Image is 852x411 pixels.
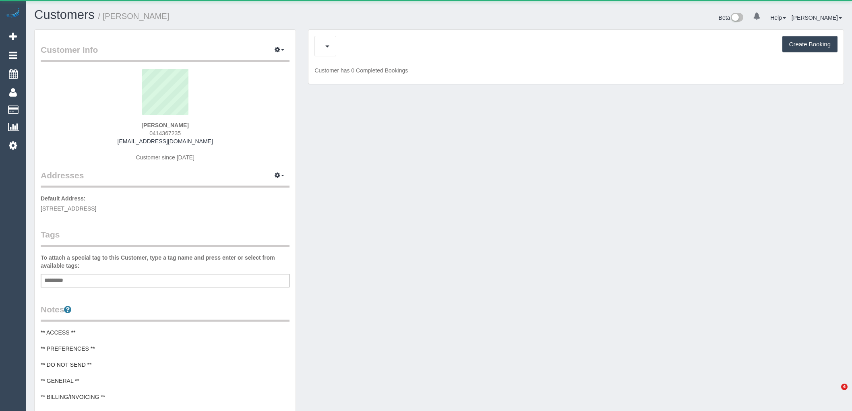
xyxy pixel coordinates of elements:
span: 0414367235 [149,130,181,136]
img: New interface [730,13,743,23]
span: 4 [841,384,848,390]
legend: Notes [41,304,290,322]
legend: Customer Info [41,44,290,62]
legend: Tags [41,229,290,247]
small: / [PERSON_NAME] [98,12,170,21]
span: Customer since [DATE] [136,154,194,161]
a: [EMAIL_ADDRESS][DOMAIN_NAME] [118,138,213,145]
span: [STREET_ADDRESS] [41,205,96,212]
iframe: Intercom live chat [825,384,844,403]
p: Customer has 0 Completed Bookings [314,66,838,74]
label: Default Address: [41,194,86,202]
a: Help [770,14,786,21]
a: Customers [34,8,95,22]
label: To attach a special tag to this Customer, type a tag name and press enter or select from availabl... [41,254,290,270]
img: Automaid Logo [5,8,21,19]
button: Create Booking [782,36,838,53]
a: Beta [719,14,744,21]
a: [PERSON_NAME] [792,14,842,21]
strong: [PERSON_NAME] [141,122,188,128]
